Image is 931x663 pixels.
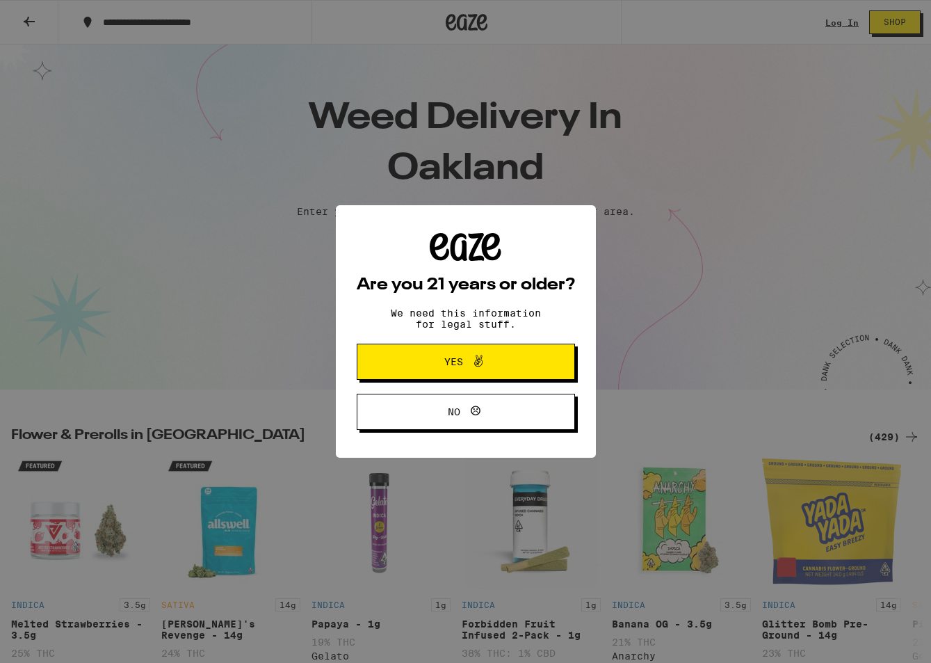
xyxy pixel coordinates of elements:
[8,10,100,21] span: Hi. Need any help?
[357,277,575,294] h2: Are you 21 years or older?
[444,357,463,367] span: Yes
[357,344,575,380] button: Yes
[379,307,553,330] p: We need this information for legal stuff.
[448,407,460,417] span: No
[357,394,575,430] button: No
